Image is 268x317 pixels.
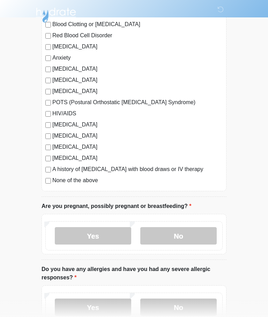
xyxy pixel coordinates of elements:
[52,165,223,173] label: A history of [MEDICAL_DATA] with blood draws or IV therapy
[45,100,51,106] input: POTS (Postural Orthostatic [MEDICAL_DATA] Syndrome)
[45,33,51,39] input: Red Blood Cell Disorder
[45,145,51,150] input: [MEDICAL_DATA]
[45,55,51,61] input: Anxiety
[52,132,223,140] label: [MEDICAL_DATA]
[140,299,217,316] label: No
[52,154,223,162] label: [MEDICAL_DATA]
[45,167,51,172] input: A history of [MEDICAL_DATA] with blood draws or IV therapy
[140,227,217,245] label: No
[52,31,223,40] label: Red Blood Cell Disorder
[52,98,223,107] label: POTS (Postural Orthostatic [MEDICAL_DATA] Syndrome)
[52,121,223,129] label: [MEDICAL_DATA]
[45,156,51,161] input: [MEDICAL_DATA]
[55,299,131,316] label: Yes
[45,111,51,117] input: HIV/AIDS
[52,54,223,62] label: Anxiety
[52,65,223,73] label: [MEDICAL_DATA]
[45,44,51,50] input: [MEDICAL_DATA]
[52,42,223,51] label: [MEDICAL_DATA]
[52,87,223,95] label: [MEDICAL_DATA]
[52,109,223,118] label: HIV/AIDS
[52,76,223,84] label: [MEDICAL_DATA]
[55,227,131,245] label: Yes
[52,176,223,185] label: None of the above
[45,133,51,139] input: [MEDICAL_DATA]
[45,178,51,184] input: None of the above
[45,67,51,72] input: [MEDICAL_DATA]
[45,78,51,83] input: [MEDICAL_DATA]
[45,122,51,128] input: [MEDICAL_DATA]
[42,202,191,210] label: Are you pregnant, possibly pregnant or breastfeeding?
[45,89,51,94] input: [MEDICAL_DATA]
[52,143,223,151] label: [MEDICAL_DATA]
[35,5,77,23] img: Hydrate IV Bar - Arcadia Logo
[42,265,226,282] label: Do you have any allergies and have you had any severe allergic responses?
